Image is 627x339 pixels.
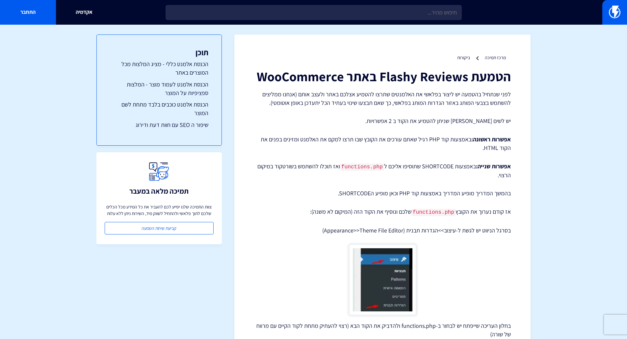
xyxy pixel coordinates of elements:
[471,135,511,143] strong: אפשרות ראשונה:
[254,135,511,152] p: באמצעות קוד PHP רגיל שאתם עורכים את הקובץ שבו תרצו למקם את האלמנט ומזינים בפנים את הקוד HTML.
[254,117,511,125] p: יש לשים [PERSON_NAME] שניתן להטמיע את הקוד ב 2 אפשרויות.
[105,222,214,234] a: קביעת שיחת הטמעה
[254,162,511,180] p: באמצעות SHORTCODE שתוסיפו אליכם ל ואז תוכלו להשתמש בשורטקוד במיקום הרצוי.
[340,163,384,171] code: functions.php
[485,55,506,61] a: מרכז תמיכה
[110,100,208,117] a: הכנסת אלמנט כוכבים בלבד מתחת לשם המוצר
[411,209,456,216] code: functions.php
[110,121,208,129] a: שיפור ה SEO עם חוות דעת ודירוג
[254,322,511,338] p: בחלון העריכה שייפתח יש לבחור ב-functions.php ולהדביק את הקוד הבא (רצוי להעתיק מתחת לקוד הקיים עם ...
[166,5,462,20] input: חיפוש מהיר...
[105,204,214,217] p: צוות התמיכה שלנו יסייע לכם להעביר את כל המידע מכל הכלים שלכם לתוך פלאשי ולהתחיל לשווק מיד, השירות...
[129,187,189,195] h3: תמיכה מלאה במעבר
[254,226,511,235] p: בסרגל הניווט יש לגשת ל-עיצוב>>הגדרות תבנית (Appearance>>Theme File Editor)
[110,60,208,77] a: הכנסת אלמנט כללי - מציג המלצות מכל המוצרים באתר
[254,90,511,107] p: לפני שנתחיל בהטמעה יש ליצור בפלאשי את האלמנטים שתרצו להטמיע אצלכם באתר ולעצב אותם (אנחנו ממליצים ...
[110,48,208,57] h3: תוכן
[254,69,511,84] h1: הטמעת Flashy Reviews באתר WooCommerce
[457,55,470,61] a: ביקורות
[254,207,511,216] p: אז קודם נערוך את הקובץ שלכם ונוסיף את הקוד הזה (המיקום לא משנה):
[110,80,208,97] a: הכנסת אלמנט לעמוד מוצר - המלצות ספציפיות על המוצר
[254,189,511,198] p: בהמשך המדריך מופיע המדריך באמצעות קוד PHP וכאן מופיע הSHORTCODE.
[476,162,511,170] strong: אפשרות שנייה:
